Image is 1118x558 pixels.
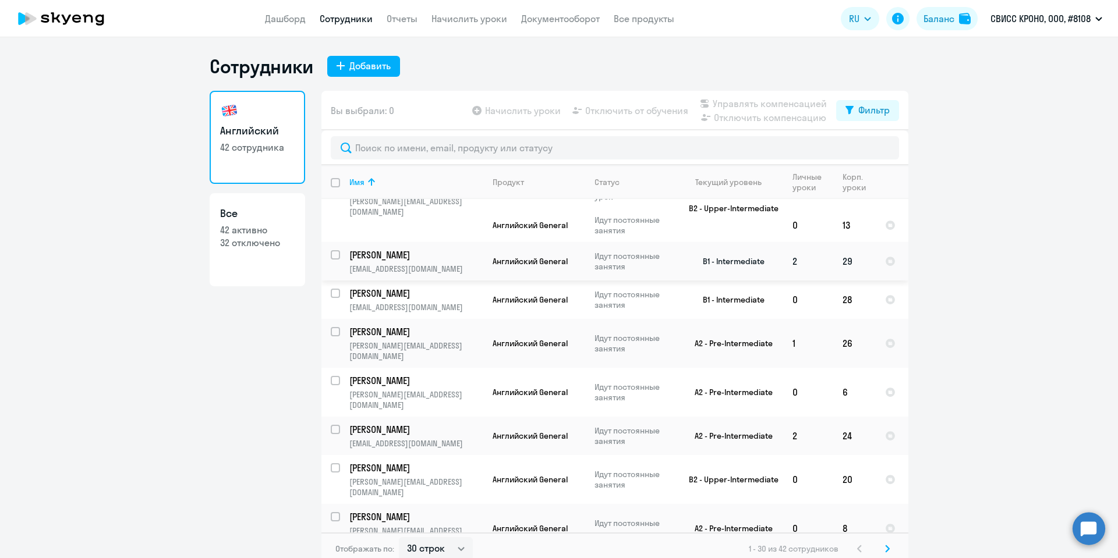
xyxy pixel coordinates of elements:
[849,12,859,26] span: RU
[349,325,483,338] a: [PERSON_NAME]
[220,141,295,154] p: 42 сотрудника
[327,56,400,77] button: Добавить
[783,280,833,319] td: 0
[349,287,483,300] a: [PERSON_NAME]
[783,319,833,368] td: 1
[858,103,890,117] div: Фильтр
[349,525,483,546] p: [PERSON_NAME][EMAIL_ADDRESS][DOMAIN_NAME]
[431,13,507,24] a: Начислить уроки
[675,455,783,504] td: B2 - Upper-Intermediate
[783,368,833,417] td: 0
[220,223,295,236] p: 42 активно
[349,477,483,497] p: [PERSON_NAME][EMAIL_ADDRESS][DOMAIN_NAME]
[265,13,306,24] a: Дашборд
[349,59,391,73] div: Добавить
[990,12,1091,26] p: СВИСС КРОНО, ООО, #8108
[210,55,313,78] h1: Сотрудники
[493,431,568,441] span: Английский General
[493,256,568,266] span: Английский General
[749,543,838,554] span: 1 - 30 из 42 сотрудников
[493,177,524,187] div: Продукт
[210,193,305,286] a: Все42 активно32 отключено
[783,417,833,455] td: 2
[833,504,876,553] td: 8
[783,504,833,553] td: 0
[387,13,418,24] a: Отчеты
[959,13,971,24] img: balance
[349,374,483,387] a: [PERSON_NAME]
[675,280,783,319] td: B1 - Intermediate
[675,175,783,242] td: B2 - Upper-Intermediate
[924,12,954,26] div: Баланс
[841,7,879,30] button: RU
[349,423,483,436] a: [PERSON_NAME]
[521,13,600,24] a: Документооборот
[836,100,899,121] button: Фильтр
[917,7,978,30] button: Балансbalance
[493,338,568,349] span: Английский General
[493,387,568,397] span: Английский General
[833,242,876,280] td: 29
[675,504,783,553] td: A2 - Pre-Intermediate
[349,340,483,361] p: [PERSON_NAME][EMAIL_ADDRESS][DOMAIN_NAME]
[349,196,483,217] p: [PERSON_NAME][EMAIL_ADDRESS][DOMAIN_NAME]
[843,172,875,193] div: Корп. уроки
[783,208,833,242] td: 0
[349,264,483,274] p: [EMAIL_ADDRESS][DOMAIN_NAME]
[349,374,481,387] p: [PERSON_NAME]
[595,425,674,446] p: Идут постоянные занятия
[783,455,833,504] td: 0
[331,136,899,159] input: Поиск по имени, email, продукту или статусу
[595,177,620,187] div: Статус
[349,248,481,261] p: [PERSON_NAME]
[595,333,674,354] p: Идут постоянные занятия
[792,172,833,193] div: Личные уроки
[833,417,876,455] td: 24
[675,417,783,455] td: A2 - Pre-Intermediate
[695,177,762,187] div: Текущий уровень
[595,382,674,403] p: Идут постоянные занятия
[833,208,876,242] td: 13
[595,289,674,310] p: Идут постоянные занятия
[493,220,568,230] span: Английский General
[220,236,295,249] p: 32 отключено
[320,13,373,24] a: Сотрудники
[783,242,833,280] td: 2
[335,543,394,554] span: Отображать по:
[220,101,239,120] img: english
[493,523,568,534] span: Английский General
[349,177,483,187] div: Имя
[985,5,1108,33] button: СВИСС КРОНО, ООО, #8108
[675,319,783,368] td: A2 - Pre-Intermediate
[349,302,483,312] p: [EMAIL_ADDRESS][DOMAIN_NAME]
[349,438,483,449] p: [EMAIL_ADDRESS][DOMAIN_NAME]
[349,389,483,410] p: [PERSON_NAME][EMAIL_ADDRESS][DOMAIN_NAME]
[675,242,783,280] td: B1 - Intermediate
[833,368,876,417] td: 6
[349,287,481,300] p: [PERSON_NAME]
[833,455,876,504] td: 20
[349,461,481,474] p: [PERSON_NAME]
[349,423,481,436] p: [PERSON_NAME]
[833,319,876,368] td: 26
[675,368,783,417] td: A2 - Pre-Intermediate
[349,325,481,338] p: [PERSON_NAME]
[220,206,295,221] h3: Все
[331,104,394,118] span: Вы выбрали: 0
[833,280,876,319] td: 28
[349,248,483,261] a: [PERSON_NAME]
[220,123,295,138] h3: Английский
[349,177,365,187] div: Имя
[595,215,674,236] p: Идут постоянные занятия
[210,91,305,184] a: Английский42 сотрудника
[349,461,483,474] a: [PERSON_NAME]
[595,518,674,539] p: Идут постоянные занятия
[684,177,783,187] div: Текущий уровень
[349,510,483,523] a: [PERSON_NAME]
[595,251,674,272] p: Идут постоянные занятия
[349,510,481,523] p: [PERSON_NAME]
[493,294,568,305] span: Английский General
[595,469,674,490] p: Идут постоянные занятия
[493,474,568,485] span: Английский General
